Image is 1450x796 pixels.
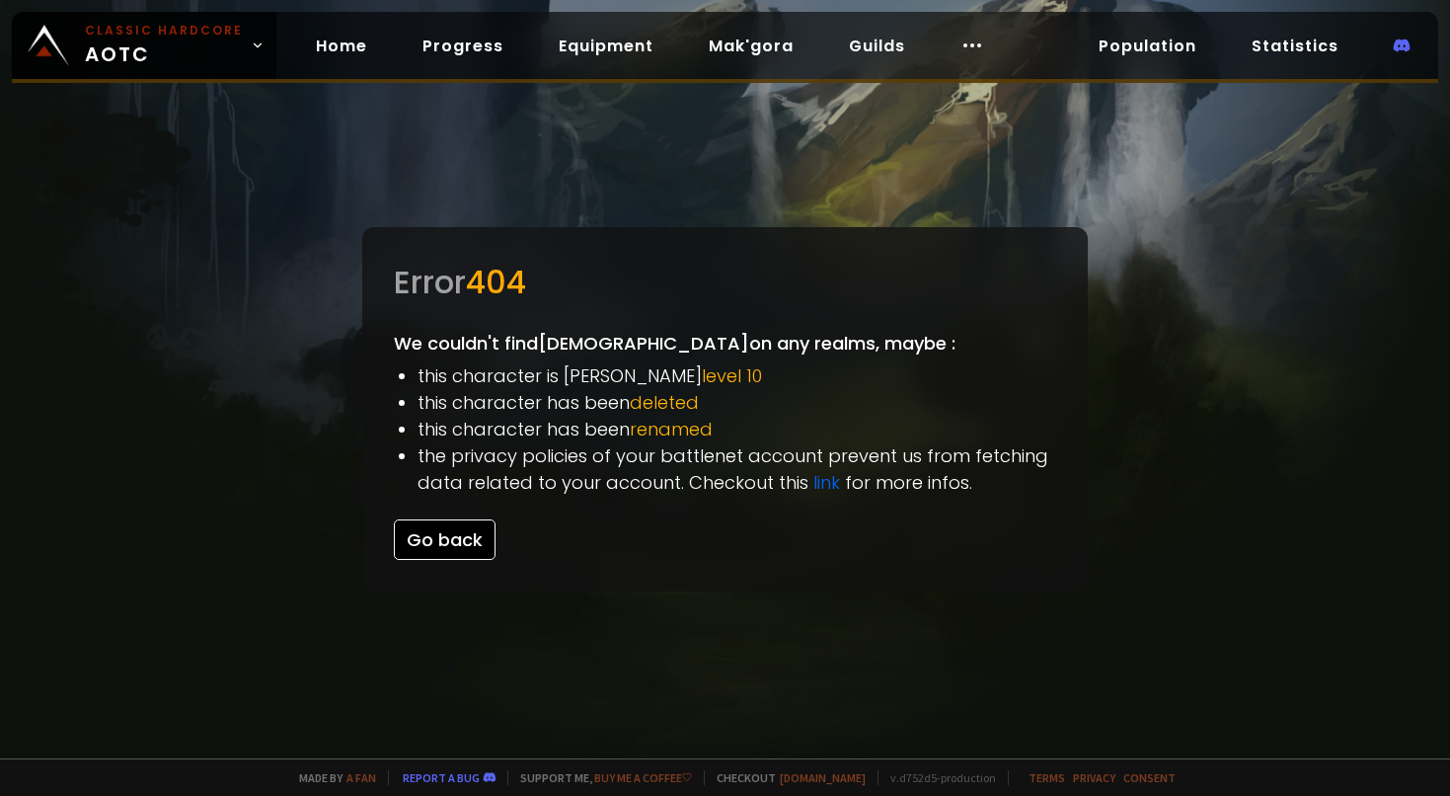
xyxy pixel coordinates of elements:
[12,12,276,79] a: Classic HardcoreAOTC
[394,527,496,552] a: Go back
[362,227,1088,592] div: We couldn't find [DEMOGRAPHIC_DATA] on any realms, maybe :
[702,363,762,388] span: level 10
[403,770,480,785] a: Report a bug
[1029,770,1065,785] a: Terms
[704,770,866,785] span: Checkout
[466,260,526,304] span: 404
[1236,26,1354,66] a: Statistics
[833,26,921,66] a: Guilds
[780,770,866,785] a: [DOMAIN_NAME]
[287,770,376,785] span: Made by
[630,390,699,415] span: deleted
[813,470,840,495] a: link
[418,389,1056,416] li: this character has been
[300,26,383,66] a: Home
[418,416,1056,442] li: this character has been
[394,519,496,560] button: Go back
[85,22,243,69] span: AOTC
[85,22,243,40] small: Classic Hardcore
[418,442,1056,496] li: the privacy policies of your battlenet account prevent us from fetching data related to your acco...
[346,770,376,785] a: a fan
[543,26,669,66] a: Equipment
[1083,26,1212,66] a: Population
[594,770,692,785] a: Buy me a coffee
[407,26,519,66] a: Progress
[878,770,996,785] span: v. d752d5 - production
[418,362,1056,389] li: this character is [PERSON_NAME]
[630,417,713,441] span: renamed
[507,770,692,785] span: Support me,
[693,26,809,66] a: Mak'gora
[1123,770,1176,785] a: Consent
[1073,770,1115,785] a: Privacy
[394,259,1056,306] div: Error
